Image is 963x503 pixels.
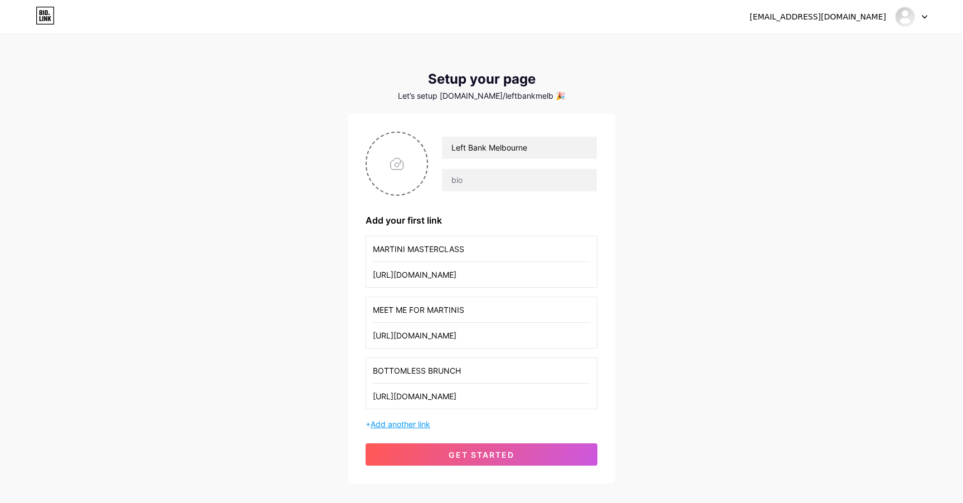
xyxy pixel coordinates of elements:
[373,323,590,348] input: URL (https://instagram.com/yourname)
[373,297,590,322] input: Link name (My Instagram)
[366,418,597,430] div: +
[373,358,590,383] input: Link name (My Instagram)
[373,262,590,287] input: URL (https://instagram.com/yourname)
[348,71,615,87] div: Setup your page
[371,419,430,429] span: Add another link
[373,384,590,409] input: URL (https://instagram.com/yourname)
[442,137,597,159] input: Your name
[442,169,597,191] input: bio
[348,91,615,100] div: Let’s setup [DOMAIN_NAME]/leftbankmelb 🎉
[894,6,916,27] img: leftbankmelb
[373,236,590,262] input: Link name (My Instagram)
[366,214,597,227] div: Add your first link
[750,11,886,23] div: [EMAIL_ADDRESS][DOMAIN_NAME]
[366,443,597,466] button: get started
[449,450,514,460] span: get started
